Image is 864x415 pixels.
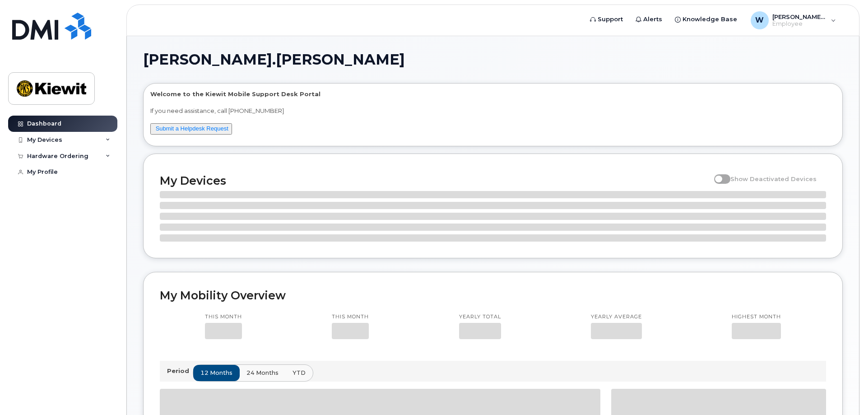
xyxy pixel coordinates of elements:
span: 24 months [246,368,279,377]
p: Period [167,367,193,375]
p: This month [205,313,242,321]
p: Highest month [732,313,781,321]
input: Show Deactivated Devices [714,170,721,177]
p: Welcome to the Kiewit Mobile Support Desk Portal [150,90,836,98]
span: YTD [293,368,306,377]
button: Submit a Helpdesk Request [150,123,232,135]
h2: My Mobility Overview [160,289,826,302]
p: This month [332,313,369,321]
h2: My Devices [160,174,710,187]
a: Submit a Helpdesk Request [156,125,228,132]
span: [PERSON_NAME].[PERSON_NAME] [143,53,405,66]
span: Show Deactivated Devices [730,175,817,182]
p: Yearly total [459,313,501,321]
p: Yearly average [591,313,642,321]
p: If you need assistance, call [PHONE_NUMBER] [150,107,836,115]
